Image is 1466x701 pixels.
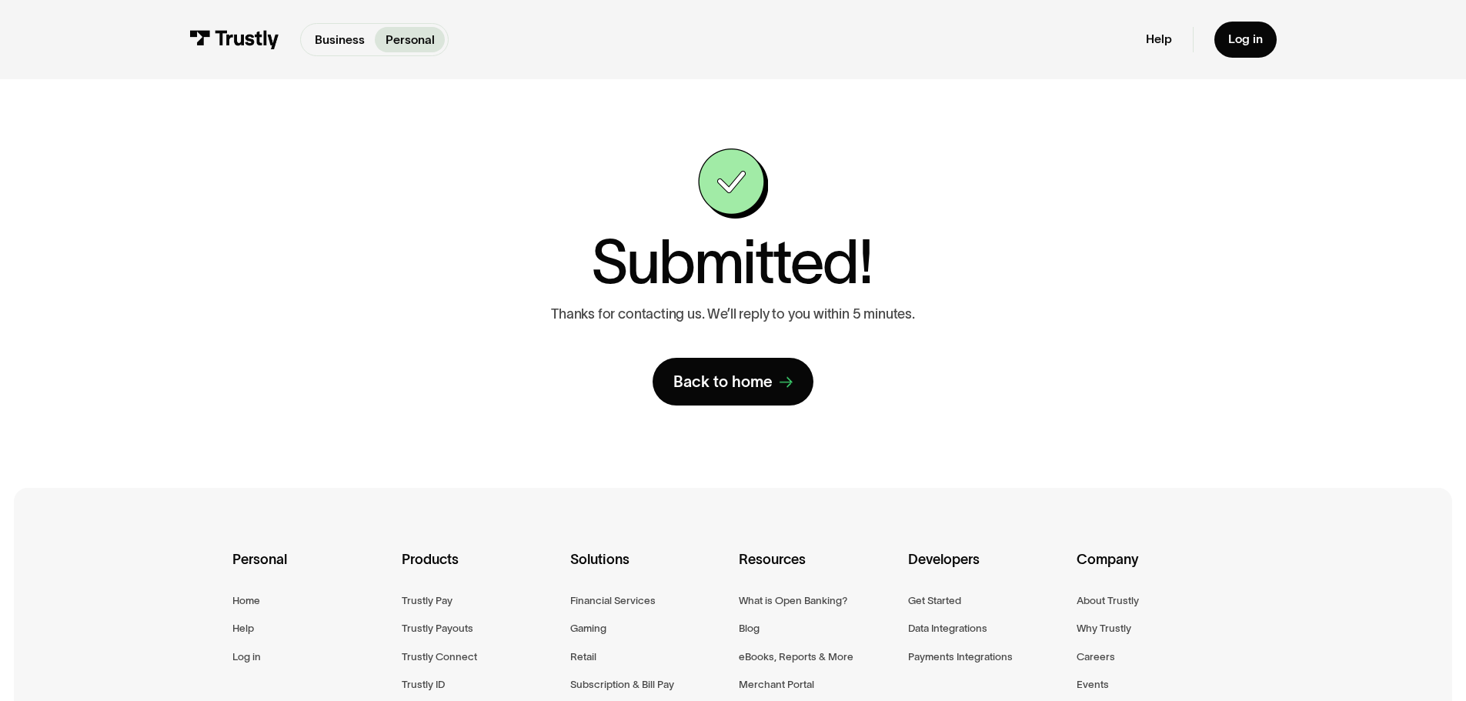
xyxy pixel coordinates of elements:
[386,31,435,49] p: Personal
[653,358,814,406] a: Back to home
[570,619,606,637] a: Gaming
[908,549,1064,592] div: Developers
[908,648,1013,666] a: Payments Integrations
[551,306,915,323] p: Thanks for contacting us. We’ll reply to you within 5 minutes.
[402,592,452,609] a: Trustly Pay
[739,676,814,693] a: Merchant Portal
[1146,32,1172,47] a: Help
[232,549,389,592] div: Personal
[375,27,445,52] a: Personal
[315,31,365,49] p: Business
[189,30,279,49] img: Trustly Logo
[232,619,254,637] a: Help
[1077,648,1115,666] a: Careers
[402,648,477,666] a: Trustly Connect
[739,648,853,666] a: eBooks, Reports & More
[1228,32,1263,47] div: Log in
[570,592,656,609] a: Financial Services
[739,592,847,609] a: What is Open Banking?
[402,676,445,693] a: Trustly ID
[232,592,260,609] a: Home
[570,648,596,666] a: Retail
[402,549,558,592] div: Products
[304,27,375,52] a: Business
[673,372,773,392] div: Back to home
[1077,676,1109,693] a: Events
[1077,619,1131,637] a: Why Trustly
[570,549,726,592] div: Solutions
[402,619,473,637] a: Trustly Payouts
[591,232,872,292] h1: Submitted!
[570,676,674,693] a: Subscription & Bill Pay
[739,619,760,637] a: Blog
[1077,549,1233,592] div: Company
[1214,22,1277,58] a: Log in
[1077,592,1139,609] a: About Trustly
[908,619,987,637] a: Data Integrations
[739,549,895,592] div: Resources
[232,648,261,666] a: Log in
[908,592,961,609] a: Get Started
